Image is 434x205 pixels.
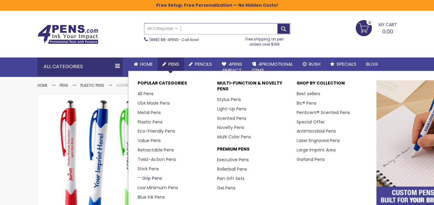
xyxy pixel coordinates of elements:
a: Specials [325,57,361,71]
a: Retractable Pens [138,147,174,153]
a: Stylus Pens [217,96,241,102]
span: 0 [369,20,371,26]
a: Special Offer [297,119,325,125]
a: Pencils [184,57,217,71]
p: Popular Categories [138,80,211,89]
a: Antimicrobial Pens [297,128,336,134]
a: Twist-Action Pens [138,156,176,162]
a: Light-Up Pens [217,106,246,112]
span: Specials [337,61,356,67]
a: Grip Pens [138,175,162,181]
span: - Call Now! [149,37,199,42]
a: Gel Pens [217,185,235,191]
p: Shop By Collection [297,80,370,89]
a: Novelty Pens [217,124,244,130]
a: Plastic Pens [80,83,104,88]
span: All Categories [147,26,178,31]
span: Pencils [195,61,212,67]
div: Free shipping on pen orders over $199 [239,34,290,47]
a: All Pens [138,91,153,97]
a: 4Pens4impact [217,57,247,77]
a: Blue Ink Pens [138,194,165,200]
a: Home [37,83,48,88]
span: 4PROMOTIONAL ITEMS [252,61,293,73]
a: Executive Pens [217,157,249,163]
span: Blog [366,61,378,67]
a: Pens [157,57,184,71]
a: Garland Pens [297,156,325,162]
a: All Categories [144,23,181,33]
span: Rush [309,61,320,67]
a: Laser Engraved Pens [297,137,340,144]
span: Pens [168,61,179,67]
a: Scented Pens [217,115,246,121]
a: Blog [361,57,383,71]
a: Eco-Friendly Pens [138,128,175,134]
a: Stick Pens [138,166,159,172]
a: Home [129,57,157,71]
span: Home [140,61,153,67]
a: Bic® Pens [297,100,316,106]
p: Multi-Function & Novelty Pens [217,80,291,95]
span: 4Pens 4impact [222,61,242,73]
a: Pens [60,83,68,88]
a: Large Imprint Area [297,147,336,153]
span: 0.00 [382,28,393,35]
a: 0.00 0 [356,20,397,35]
a: PenScent® Scented Pens [297,109,350,116]
a: Plastic Pens [138,119,163,125]
a: Best sellers [297,91,320,97]
a: 4PROMOTIONALITEMS [247,57,298,77]
a: Value Pens [138,137,161,144]
div: All Categories [37,57,123,76]
a: Pen Gift Sets [217,175,245,182]
a: Metal Pens [138,109,161,116]
img: 4Pens Custom Pens and Promotional Products [37,25,98,44]
a: (888) 88-4PENS [149,37,178,42]
a: Multi Color Pens [217,134,251,140]
p: Premium Pens [217,146,291,155]
a: Rollerball Pens [217,166,247,172]
a: Rush [298,57,325,71]
a: Low Minimum Pens [138,185,178,191]
a: USA Made Pens [138,100,170,106]
li: Avenir® Custom Soft Grip Advertising Pens [116,83,201,88]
